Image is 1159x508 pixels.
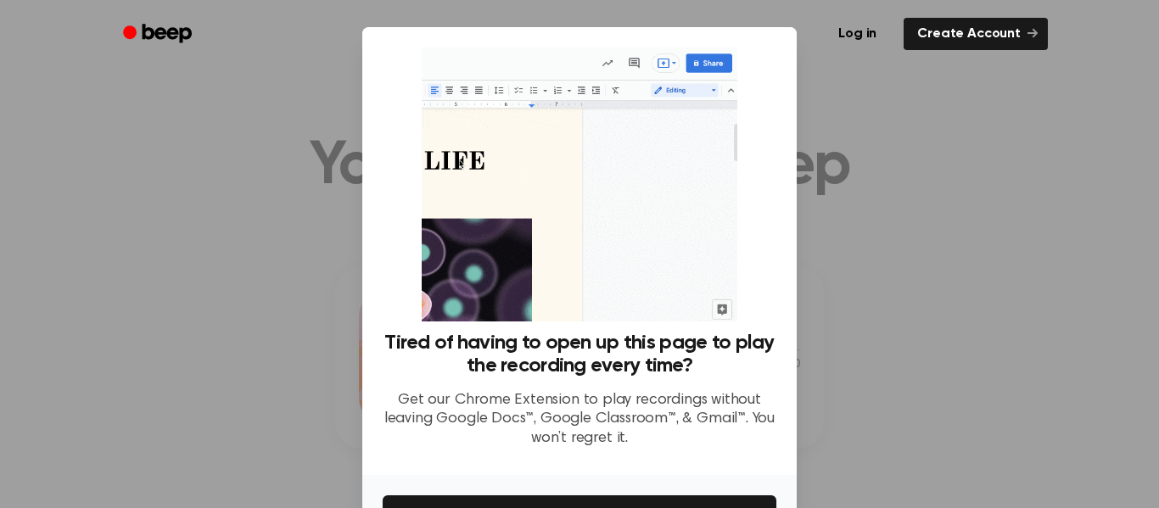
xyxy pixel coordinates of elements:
[383,391,776,449] p: Get our Chrome Extension to play recordings without leaving Google Docs™, Google Classroom™, & Gm...
[383,332,776,377] h3: Tired of having to open up this page to play the recording every time?
[111,18,207,51] a: Beep
[821,14,893,53] a: Log in
[422,47,736,321] img: Beep extension in action
[904,18,1048,50] a: Create Account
